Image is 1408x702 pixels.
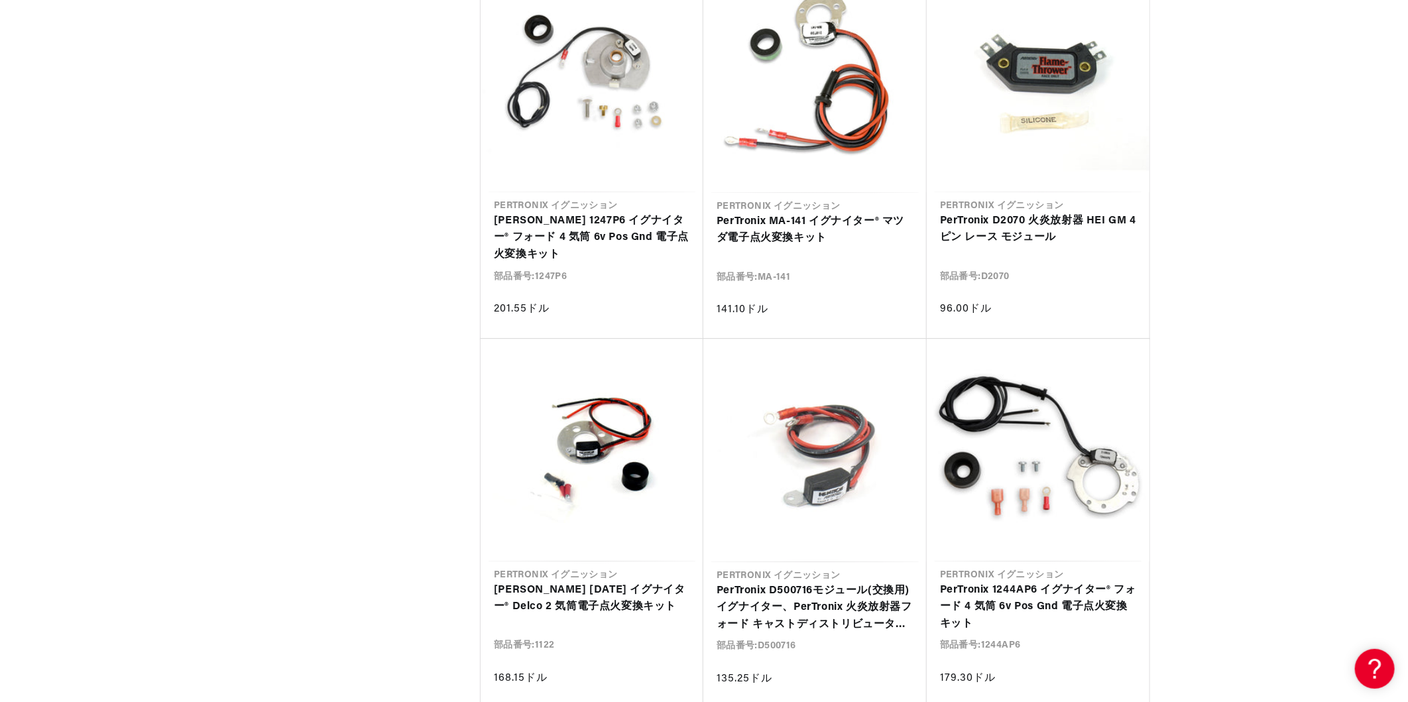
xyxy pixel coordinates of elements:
a: PerTronix D500716モジュール(交換用)イグナイター、PerTronix 火炎放射器フォード キャストディストリビューター用 [717,583,913,634]
a: PerTronix MA-141 イグナイター® マツダ電子点火変換キット [717,213,913,247]
a: PerTronix 1244AP6 イグナイター® フォード 4 気筒 6v Pos Gnd 電子点火変換キット [940,582,1136,633]
a: PerTronix D2070 火炎放射器 HEI GM 4 ピン レース モジュール [940,213,1136,247]
a: [PERSON_NAME] [DATE] イグナイター® Delco 2 気筒電子点火変換キット [494,582,690,616]
a: [PERSON_NAME] 1247P6 イグナイター® フォード 4 気筒 6v Pos Gnd 電子点火変換キット [494,213,690,264]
